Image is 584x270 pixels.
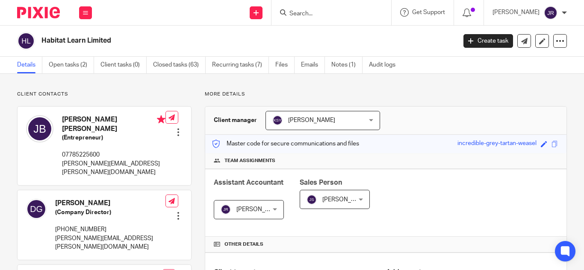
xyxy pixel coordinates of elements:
p: [PERSON_NAME] [493,8,540,17]
div: incredible-grey-tartan-weasel [457,139,537,149]
input: Search [289,10,366,18]
img: Pixie [17,7,60,18]
img: svg%3E [307,195,317,205]
span: Get Support [412,9,445,15]
h2: Habitat Learn Limited [41,36,369,45]
a: Notes (1) [331,57,363,73]
p: 07785225600 [62,151,165,159]
img: svg%3E [17,32,35,50]
a: Details [17,57,42,73]
i: Primary [157,115,165,124]
a: Recurring tasks (7) [212,57,269,73]
h3: Client manager [214,116,257,125]
p: More details [205,91,567,98]
a: Emails [301,57,325,73]
img: svg%3E [26,115,53,142]
span: Other details [224,241,263,248]
span: Assistant Accountant [214,179,283,186]
p: Client contacts [17,91,192,98]
h5: (Company Director) [55,208,165,217]
img: svg%3E [26,199,47,219]
p: [PERSON_NAME][EMAIL_ADDRESS][PERSON_NAME][DOMAIN_NAME] [55,234,165,252]
a: Audit logs [369,57,402,73]
a: Files [275,57,295,73]
span: [PERSON_NAME] [322,197,369,203]
img: svg%3E [272,115,283,125]
img: svg%3E [221,204,231,215]
p: Master code for secure communications and files [212,139,359,148]
a: Closed tasks (63) [153,57,206,73]
h4: [PERSON_NAME] [55,199,165,208]
span: [PERSON_NAME] [288,117,335,123]
h5: (Entrepreneur) [62,134,165,142]
p: [PERSON_NAME][EMAIL_ADDRESS][PERSON_NAME][DOMAIN_NAME] [62,160,165,177]
p: [PHONE_NUMBER] [55,225,165,234]
a: Create task [463,34,513,48]
a: Open tasks (2) [49,57,94,73]
span: [PERSON_NAME] [236,206,283,212]
span: Team assignments [224,157,275,164]
a: Client tasks (0) [100,57,147,73]
h4: [PERSON_NAME] [PERSON_NAME] [62,115,165,134]
img: svg%3E [544,6,557,20]
span: Sales Person [300,179,342,186]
